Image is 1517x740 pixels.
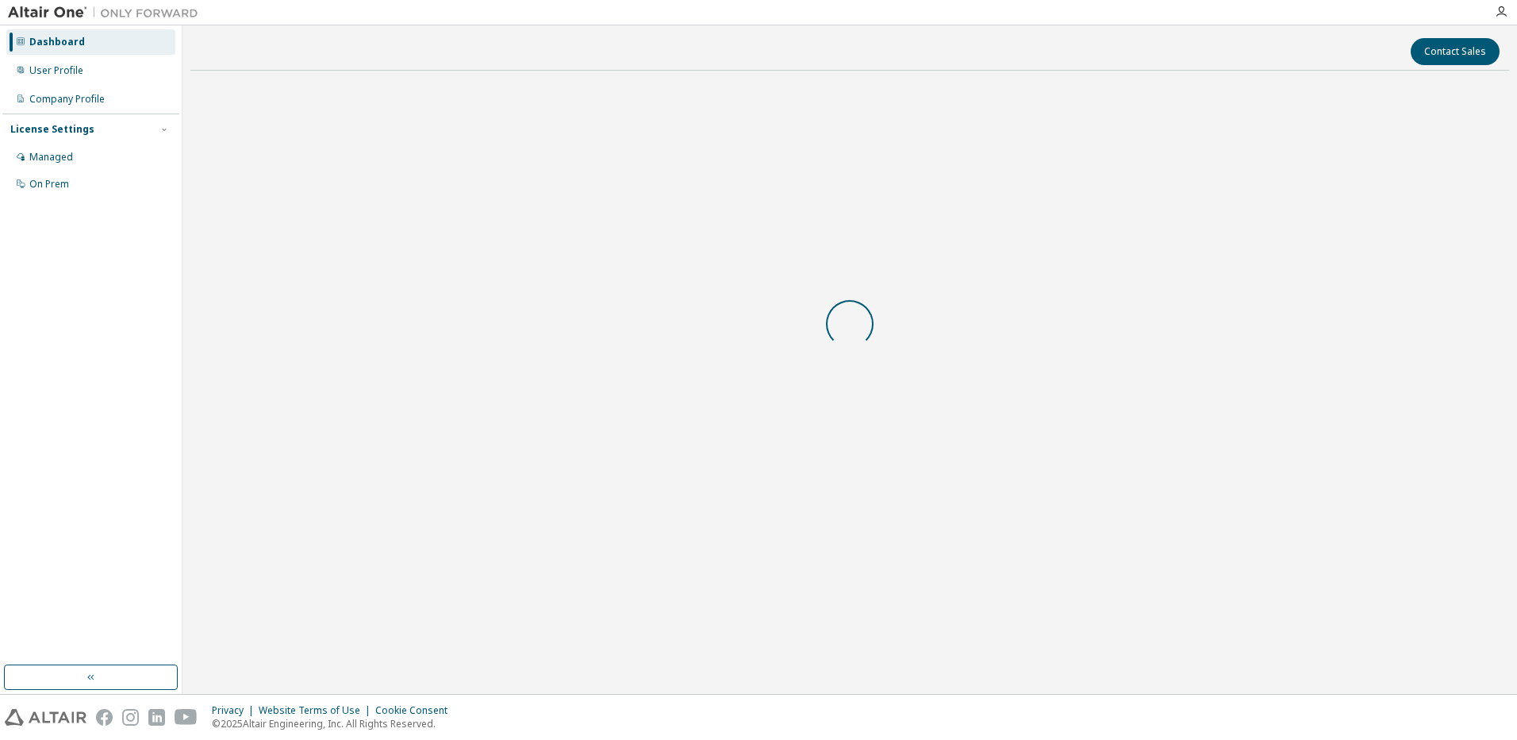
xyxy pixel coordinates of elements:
img: youtube.svg [175,709,198,726]
div: User Profile [29,64,83,77]
button: Contact Sales [1411,38,1500,65]
div: On Prem [29,178,69,191]
img: linkedin.svg [148,709,165,726]
p: © 2025 Altair Engineering, Inc. All Rights Reserved. [212,717,457,730]
div: Company Profile [29,93,105,106]
div: Managed [29,151,73,164]
div: License Settings [10,123,94,136]
img: instagram.svg [122,709,139,726]
img: altair_logo.svg [5,709,86,726]
div: Privacy [212,704,259,717]
img: facebook.svg [96,709,113,726]
div: Dashboard [29,36,85,48]
img: Altair One [8,5,206,21]
div: Cookie Consent [375,704,457,717]
div: Website Terms of Use [259,704,375,717]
